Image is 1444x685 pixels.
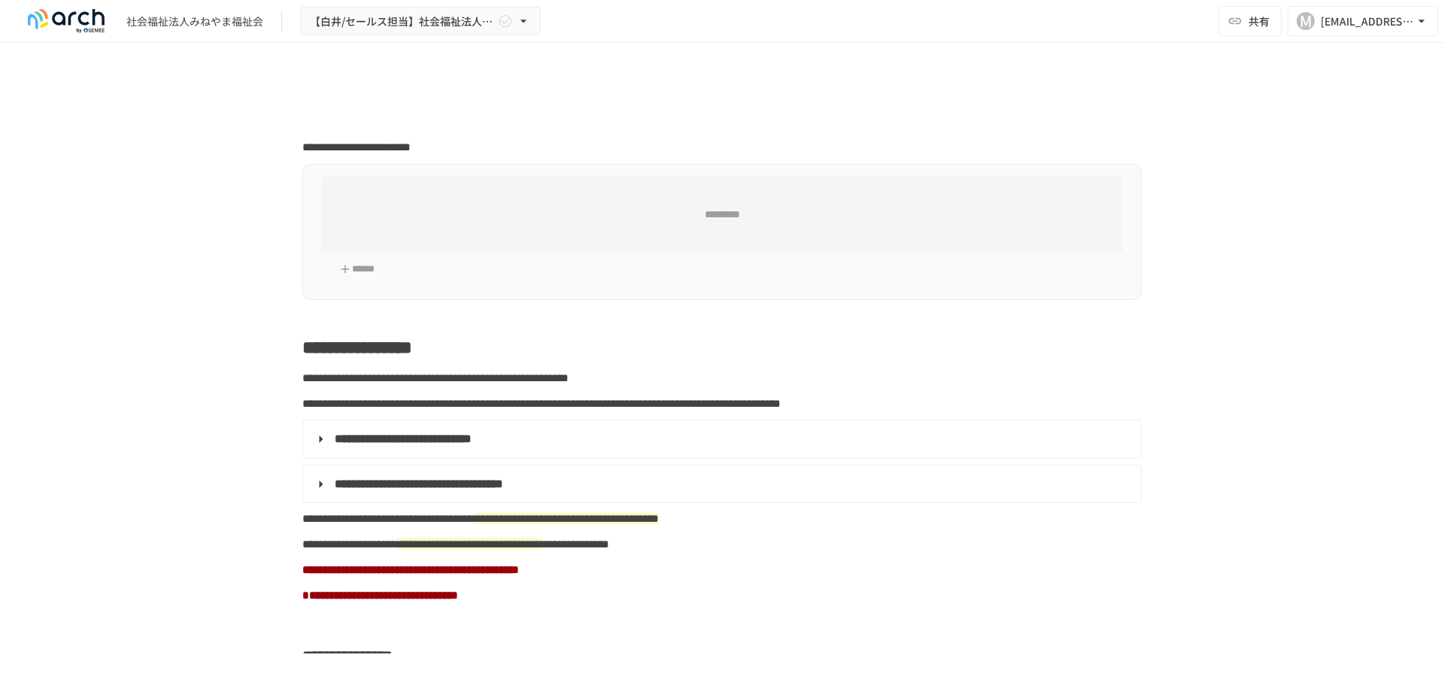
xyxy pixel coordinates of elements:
[1297,12,1315,30] div: M
[1321,12,1414,31] div: [EMAIL_ADDRESS][DOMAIN_NAME]
[1288,6,1438,36] button: M[EMAIL_ADDRESS][DOMAIN_NAME]
[126,14,263,29] div: 社会福祉法人みねやま福祉会
[310,12,495,31] span: 【白井/セールス担当】社会福祉法人みねやま福祉会様_初期設定サポート
[300,7,541,36] button: 【白井/セールス担当】社会福祉法人みねやま福祉会様_初期設定サポート
[18,9,114,33] img: logo-default@2x-9cf2c760.svg
[1218,6,1282,36] button: 共有
[1248,13,1270,29] span: 共有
